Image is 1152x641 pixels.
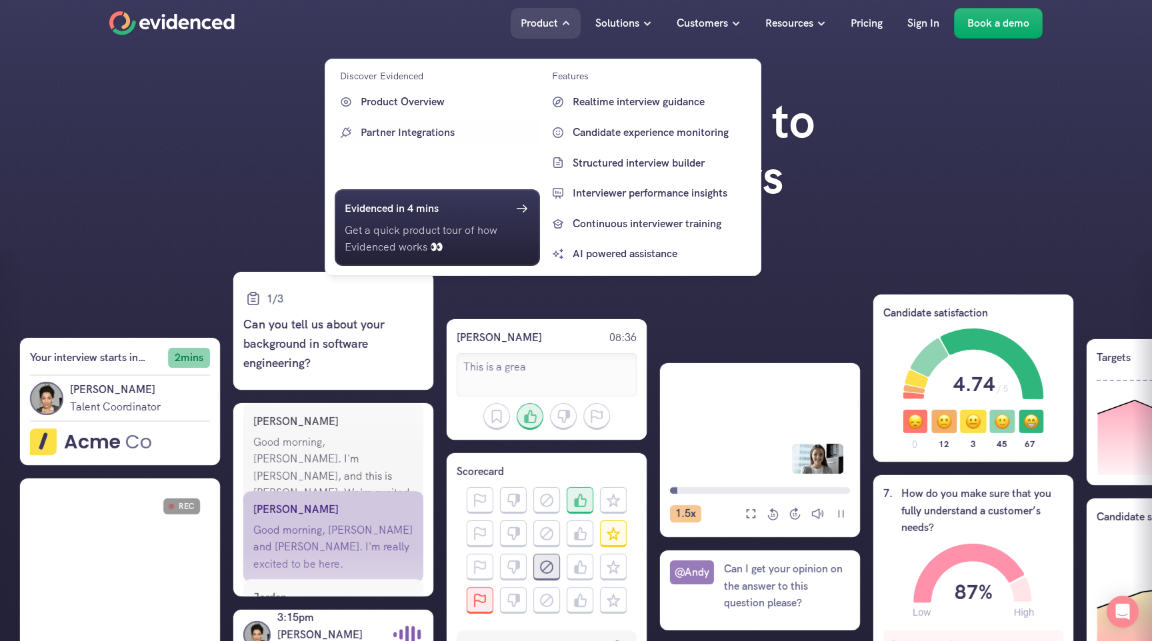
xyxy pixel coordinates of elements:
p: Customers [677,15,728,32]
p: Book a demo [967,15,1029,32]
div: Open Intercom Messenger [1107,596,1139,628]
p: Partner Integrations [361,124,537,141]
p: Structured interview builder [573,154,749,171]
p: Product Overview [361,93,537,111]
p: Resources [765,15,813,32]
a: Pricing [841,8,893,39]
p: AI powered assistance [573,245,749,263]
a: AI powered assistance [547,242,752,266]
p: Discover Evidenced [340,69,423,83]
p: Product [521,15,558,32]
h6: Evidenced in 4 mins [345,200,439,217]
a: Candidate experience monitoring [547,121,752,145]
a: Realtime interview guidance [547,90,752,114]
a: Home [109,11,235,35]
a: Sign In [897,8,949,39]
a: Product Overview [335,90,540,114]
a: Continuous interviewer training [547,212,752,236]
a: Interviewer performance insights [547,181,752,205]
a: Evidenced in 4 minsGet a quick product tour of how Evidenced works 👀 [335,189,540,266]
p: Continuous interviewer training [573,215,749,233]
p: Features [552,69,589,83]
p: Realtime interview guidance [573,93,749,111]
p: Candidate experience monitoring [573,124,749,141]
a: Book a demo [954,8,1043,39]
p: Solutions [595,15,639,32]
h1: Everything you need to run great interviews [309,93,843,205]
a: Structured interview builder [547,151,752,175]
p: Interviewer performance insights [573,185,749,202]
p: Sign In [907,15,939,32]
a: Partner Integrations [335,121,540,145]
p: Get a quick product tour of how Evidenced works 👀 [345,222,530,256]
p: Pricing [851,15,883,32]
